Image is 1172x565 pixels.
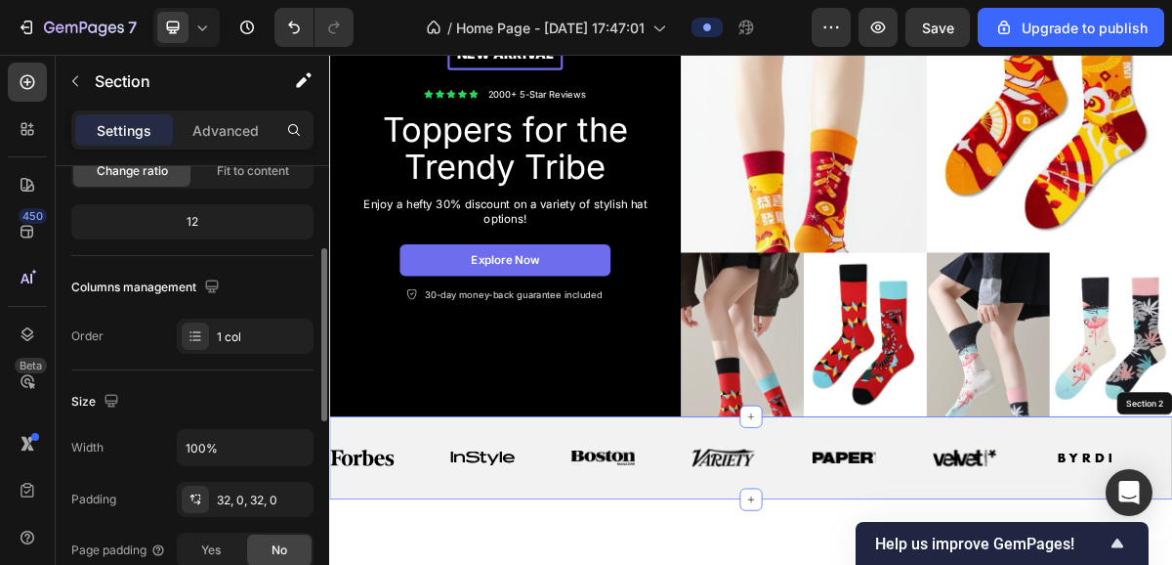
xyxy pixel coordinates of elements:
[71,327,104,345] div: Order
[201,542,221,559] span: Yes
[71,389,123,415] div: Size
[178,430,313,465] input: Auto
[95,69,255,93] p: Section
[97,120,151,141] p: Settings
[1104,476,1163,494] div: Section 2
[217,492,309,509] div: 32, 0, 32, 0
[19,208,47,224] div: 450
[905,8,970,47] button: Save
[272,542,287,559] span: No
[71,275,224,301] div: Columns management
[875,532,1129,555] button: Show survey - Help us improve GemPages!
[922,20,954,36] span: Save
[15,358,47,373] div: Beta
[329,55,1172,565] iframe: Design area
[8,8,146,47] button: 7
[978,8,1164,47] button: Upgrade to publish
[994,18,1148,38] div: Upgrade to publish
[97,162,168,180] span: Change ratio
[217,162,289,180] span: Fit to content
[75,208,310,236] div: 12
[447,18,452,38] span: /
[192,120,259,141] p: Advanced
[1106,469,1152,516] div: Open Intercom Messenger
[71,491,116,508] div: Padding
[875,535,1106,553] span: Help us improve GemPages!
[71,439,104,456] div: Width
[456,18,645,38] span: Home Page - [DATE] 17:47:01
[128,16,137,39] p: 7
[274,8,354,47] div: Undo/Redo
[217,328,309,346] div: 1 col
[71,542,166,559] div: Page padding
